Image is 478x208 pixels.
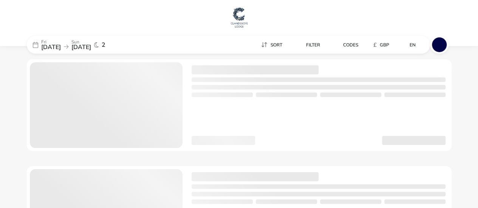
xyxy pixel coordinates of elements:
[395,39,425,50] naf-pibe-menu-bar-item: en
[326,39,361,50] button: Codes
[41,43,61,51] span: [DATE]
[41,40,61,44] p: Fri
[102,42,105,48] span: 2
[71,43,91,51] span: [DATE]
[288,39,323,50] button: Filter
[340,42,355,48] span: Codes
[252,39,288,50] naf-pibe-menu-bar-item: Sort
[230,6,249,29] img: Main Website
[364,39,392,50] button: £GBP
[71,40,91,44] p: Sun
[303,42,317,48] span: Filter
[364,39,395,50] naf-pibe-menu-bar-item: £GBP
[27,36,140,54] div: Fri[DATE]Sun[DATE]2
[370,41,373,49] i: £
[410,42,416,48] span: en
[395,39,422,50] button: en
[326,39,364,50] naf-pibe-menu-bar-item: Codes
[288,39,326,50] naf-pibe-menu-bar-item: Filter
[376,42,386,48] span: GBP
[267,42,279,48] span: Sort
[252,39,285,50] button: Sort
